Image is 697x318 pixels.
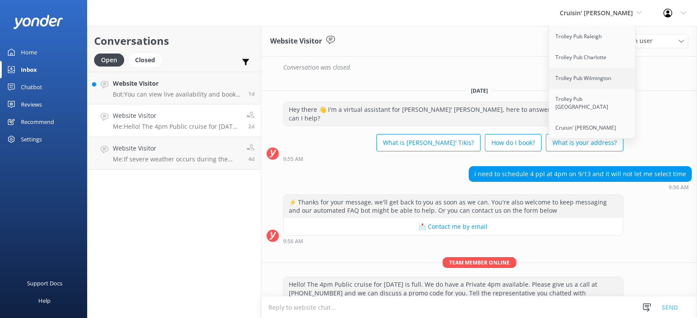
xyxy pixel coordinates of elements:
[21,78,42,96] div: Chatbot
[248,123,254,130] span: Sep 09 2025 09:23am (UTC -05:00) America/Cancun
[284,102,623,125] div: Hey there 👋 I'm a virtual assistant for [PERSON_NAME]' [PERSON_NAME], here to answer your questio...
[549,26,636,47] a: Trolley Pub Raleigh
[614,34,688,48] div: Assign User
[21,131,42,148] div: Settings
[549,117,636,138] a: Cruisin' [PERSON_NAME]
[21,61,37,78] div: Inbox
[549,68,636,89] a: Trolley Pub Wilmington
[129,55,166,64] a: Closed
[549,89,636,117] a: Trolley Pub [GEOGRAPHIC_DATA]
[443,257,516,268] span: Team member online
[284,218,623,235] button: 📩 Contact me by email
[267,60,692,75] div: 2025-08-30T16:08:18.901
[129,54,162,67] div: Closed
[469,184,692,190] div: Sep 09 2025 08:56am (UTC -05:00) America/Cancun
[376,134,480,151] button: What is [PERSON_NAME]' Tikis?
[113,90,242,98] p: Bot: You can view live availability and book your Cruisin' Tiki online at [URL][DOMAIN_NAME].
[466,87,493,94] span: [DATE]
[485,134,541,151] button: How do I book?
[284,195,623,218] div: ⚡ Thanks for your message, we'll get back to you as soon as we can. You're also welcome to keep m...
[113,79,242,88] h4: Website Visitor
[88,72,261,104] a: Website VisitorBot:You can view live availability and book your Cruisin' Tiki online at [URL][DOM...
[283,156,623,162] div: Sep 09 2025 08:55am (UTC -05:00) America/Cancun
[283,238,623,244] div: Sep 09 2025 08:56am (UTC -05:00) America/Cancun
[88,137,261,170] a: Website VisitorMe:If severe weather occurs during the time your cruise is to begin, we will try t...
[21,44,37,61] div: Home
[549,47,636,68] a: Trolley Pub Charlotte
[284,277,623,309] div: Hello! The 4pm Public cruise for [DATE] is full. We do have a Private 4pm available. Please give ...
[21,96,42,113] div: Reviews
[38,292,51,309] div: Help
[94,54,124,67] div: Open
[113,111,240,121] h4: Website Visitor
[94,33,254,49] h2: Conversations
[113,123,240,131] p: Me: Hello! The 4pm Public cruise for [DATE] is full. We do have a Private 4pm available. Please g...
[283,239,303,244] strong: 9:56 AM
[248,155,254,163] span: Sep 07 2025 03:35pm (UTC -05:00) America/Cancun
[283,60,692,75] div: Conversation was closed.
[619,36,653,46] span: Assign user
[113,155,240,163] p: Me: If severe weather occurs during the time your cruise is to begin, we will try to wait it out ...
[21,113,54,131] div: Recommend
[248,90,254,97] span: Sep 10 2025 10:12am (UTC -05:00) America/Cancun
[469,167,691,181] div: i need to schedule 4 ppl at 4pm on 9/13 and it will not let me select time
[283,157,303,162] strong: 9:55 AM
[560,9,633,17] span: Cruisin' [PERSON_NAME]
[669,185,689,190] strong: 9:56 AM
[88,104,261,137] a: Website VisitorMe:Hello! The 4pm Public cruise for [DATE] is full. We do have a Private 4pm avail...
[270,36,322,47] h3: Website Visitor
[113,144,240,153] h4: Website Visitor
[27,274,62,292] div: Support Docs
[94,55,129,64] a: Open
[546,134,623,151] button: What is your address?
[13,15,63,29] img: yonder-white-logo.png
